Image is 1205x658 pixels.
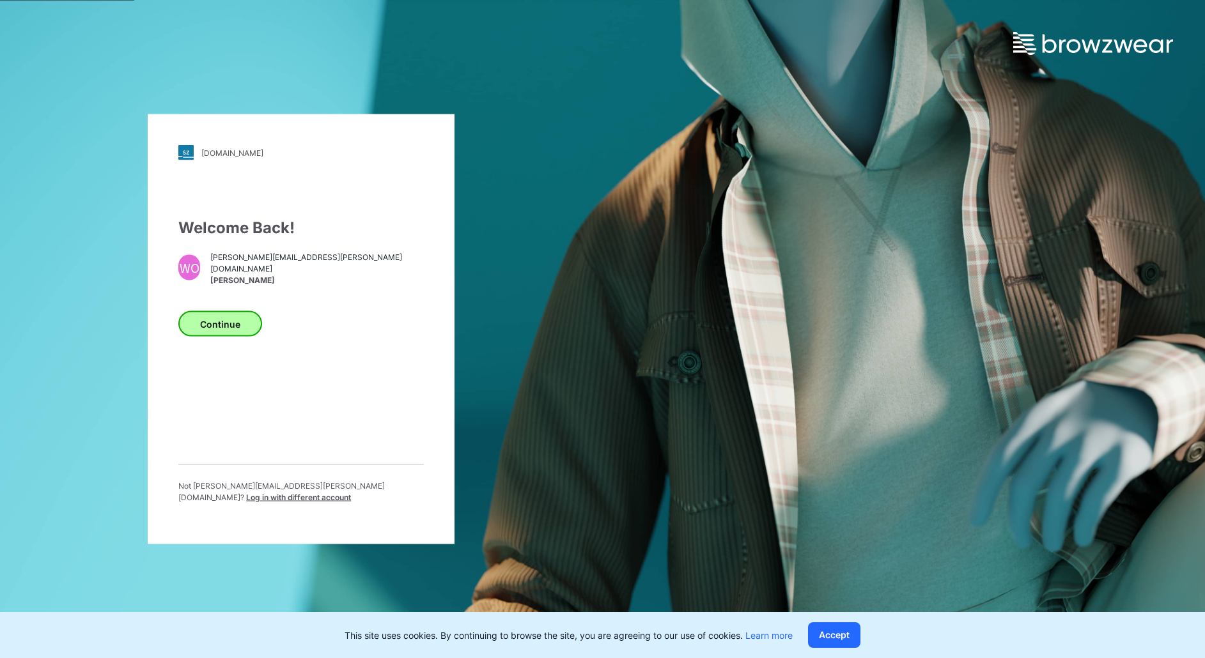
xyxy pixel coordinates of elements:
button: Continue [178,311,262,337]
p: Not [PERSON_NAME][EMAIL_ADDRESS][PERSON_NAME][DOMAIN_NAME] ? [178,480,424,503]
div: [DOMAIN_NAME] [201,148,263,157]
img: browzwear-logo.e42bd6dac1945053ebaf764b6aa21510.svg [1013,32,1173,55]
p: This site uses cookies. By continuing to browse the site, you are agreeing to our use of cookies. [345,629,793,642]
span: [PERSON_NAME] [210,274,424,286]
img: stylezone-logo.562084cfcfab977791bfbf7441f1a819.svg [178,145,194,160]
button: Accept [808,622,860,648]
span: [PERSON_NAME][EMAIL_ADDRESS][PERSON_NAME][DOMAIN_NAME] [210,251,424,274]
a: [DOMAIN_NAME] [178,145,424,160]
div: Welcome Back! [178,217,424,240]
a: Learn more [745,630,793,641]
span: Log in with different account [246,493,351,502]
div: WO [178,255,200,280]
